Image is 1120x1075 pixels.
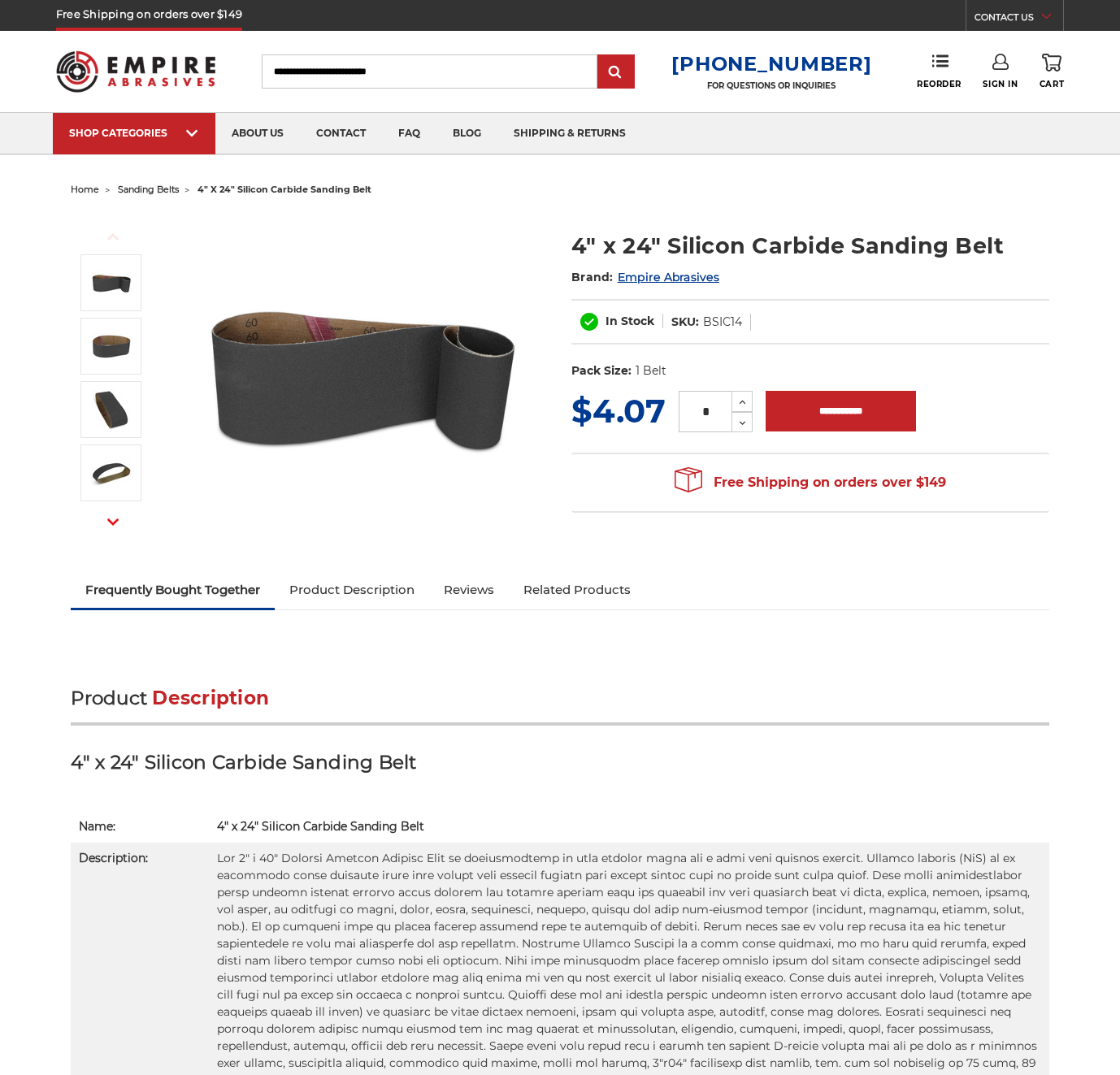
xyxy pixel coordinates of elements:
[636,362,666,379] dd: 1 Belt
[600,56,632,89] input: Submit
[671,80,871,91] p: FOR QUESTIONS OR INQUIRIES
[71,572,275,608] a: Frequently Bought Together
[93,505,132,540] button: Next
[300,113,382,154] a: contact
[618,270,719,284] a: Empire Abrasives
[675,466,946,499] span: Free Shipping on orders over $149
[79,819,115,834] strong: Name:
[91,326,132,366] img: 4" x 24" Silicon Carbide Sanding Belt
[275,572,429,608] a: Product Description
[382,113,436,154] a: faq
[509,572,645,608] a: Related Products
[1040,54,1064,89] a: Cart
[436,113,497,154] a: blog
[703,314,742,331] dd: BSIC14
[71,687,147,709] span: Product
[198,184,371,195] span: 4" x 24" silicon carbide sanding belt
[93,219,132,254] button: Previous
[215,113,300,154] a: about us
[217,819,424,834] span: 4" x 24" Silicon Carbide Sanding Belt
[429,572,509,608] a: Reviews
[91,262,132,303] img: 4" x 24" Silicon Carbide File Belt
[71,750,1048,787] h3: 4" x 24" Silicon Carbide Sanding Belt
[975,8,1063,31] a: CONTACT US
[571,391,666,431] span: $4.07
[79,851,148,865] strong: Description:
[1040,79,1064,89] span: Cart
[917,79,962,89] span: Reorder
[71,184,99,195] a: home
[56,41,215,103] img: Empire Abrasives
[152,687,269,709] span: Description
[118,184,179,195] a: sanding belts
[917,54,962,89] a: Reorder
[606,314,654,328] span: In Stock
[571,270,614,284] span: Brand:
[91,389,132,430] img: 4" x 24" - Silicon Carbide Sanding Belt
[571,230,1049,262] h1: 4" x 24" Silicon Carbide Sanding Belt
[497,113,642,154] a: shipping & returns
[91,453,132,493] img: 4" x 24" Sanding Belt SC
[200,213,525,538] img: 4" x 24" Silicon Carbide File Belt
[983,79,1018,89] span: Sign In
[69,127,199,139] div: SHOP CATEGORIES
[671,52,871,76] a: [PHONE_NUMBER]
[571,362,632,379] dt: Pack Size:
[671,314,699,331] dt: SKU:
